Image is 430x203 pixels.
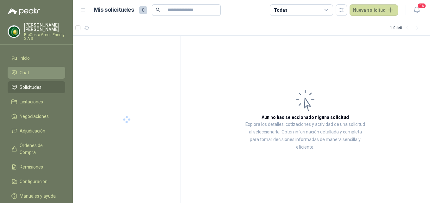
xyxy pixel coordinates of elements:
[20,163,43,170] span: Remisiones
[8,26,20,38] img: Company Logo
[390,23,422,33] div: 1 - 0 de 0
[20,193,56,200] span: Manuales y ayuda
[8,8,40,15] img: Logo peakr
[350,4,398,16] button: Nueva solicitud
[244,121,367,151] p: Explora los detalles, cotizaciones y actividad de una solicitud al seleccionarla. Obtén informaci...
[262,114,349,121] h3: Aún no has seleccionado niguna solicitud
[411,4,422,16] button: 16
[8,139,65,158] a: Órdenes de Compra
[8,125,65,137] a: Adjudicación
[94,5,134,15] h1: Mis solicitudes
[8,190,65,202] a: Manuales y ayuda
[417,3,426,9] span: 16
[8,81,65,93] a: Solicitudes
[20,84,41,91] span: Solicitudes
[8,67,65,79] a: Chat
[24,23,65,32] p: [PERSON_NAME] [PERSON_NAME]
[156,8,160,12] span: search
[24,33,65,40] p: BioCosta Green Energy S.A.S
[20,127,45,134] span: Adjudicación
[8,110,65,122] a: Negociaciones
[20,113,49,120] span: Negociaciones
[139,6,147,14] span: 0
[20,142,59,156] span: Órdenes de Compra
[8,96,65,108] a: Licitaciones
[20,98,43,105] span: Licitaciones
[20,69,29,76] span: Chat
[8,175,65,188] a: Configuración
[8,161,65,173] a: Remisiones
[8,52,65,64] a: Inicio
[20,55,30,62] span: Inicio
[20,178,47,185] span: Configuración
[274,7,287,14] div: Todas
